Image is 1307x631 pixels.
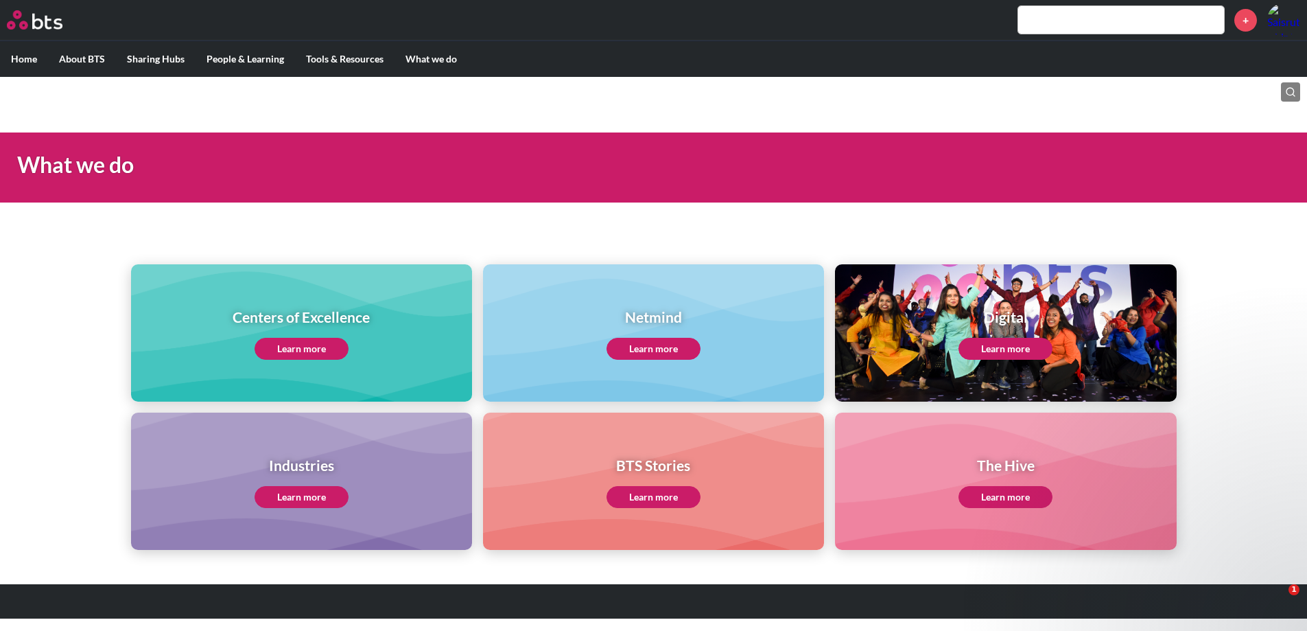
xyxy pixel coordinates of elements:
[7,10,88,30] a: Go home
[607,338,700,360] a: Learn more
[48,41,116,77] label: About BTS
[196,41,295,77] label: People & Learning
[958,307,1052,327] h1: Digital
[1260,584,1293,617] iframe: Intercom live chat
[1267,3,1300,36] img: Saisruthi Chinta
[958,455,1052,475] h1: The Hive
[958,486,1052,508] a: Learn more
[607,307,700,327] h1: Netmind
[395,41,468,77] label: What we do
[1288,584,1299,595] span: 1
[1033,337,1307,594] iframe: Intercom notifications message
[116,41,196,77] label: Sharing Hubs
[17,150,908,181] h1: What we do
[295,41,395,77] label: Tools & Resources
[255,455,349,475] h1: Industries
[958,338,1052,360] a: Learn more
[233,307,370,327] h1: Centers of Excellence
[1234,9,1257,32] a: +
[255,486,349,508] a: Learn more
[607,486,700,508] a: Learn more
[1267,3,1300,36] a: Profile
[607,455,700,475] h1: BTS Stories
[7,10,62,30] img: BTS Logo
[255,338,349,360] a: Learn more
